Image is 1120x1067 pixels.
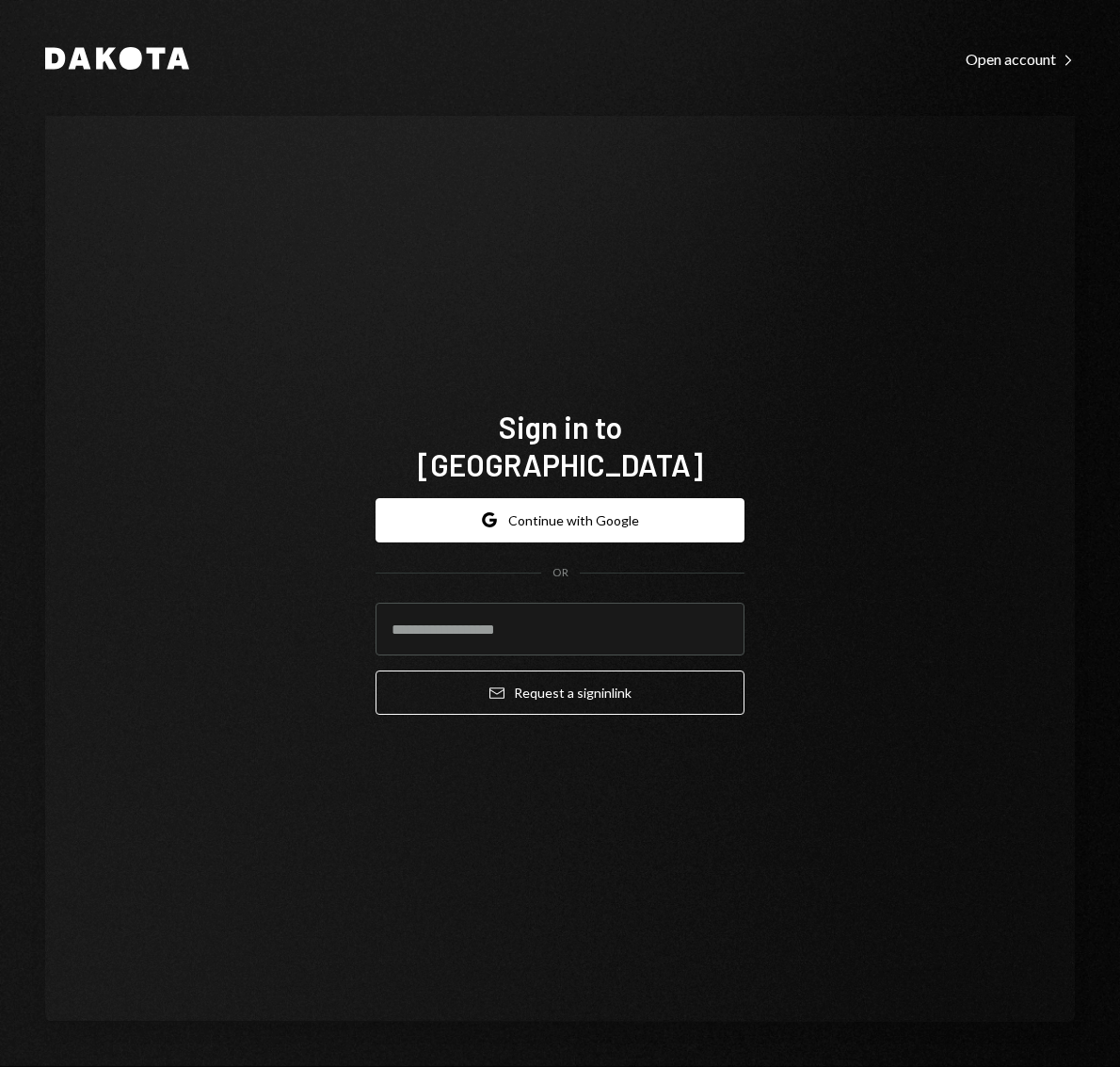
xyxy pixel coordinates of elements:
[552,565,568,581] div: OR
[376,671,744,715] button: Request a signinlink
[966,48,1075,69] a: Open account
[966,50,1075,69] div: Open account
[376,408,744,483] h1: Sign in to [GEOGRAPHIC_DATA]
[376,498,744,542] button: Continue with Google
